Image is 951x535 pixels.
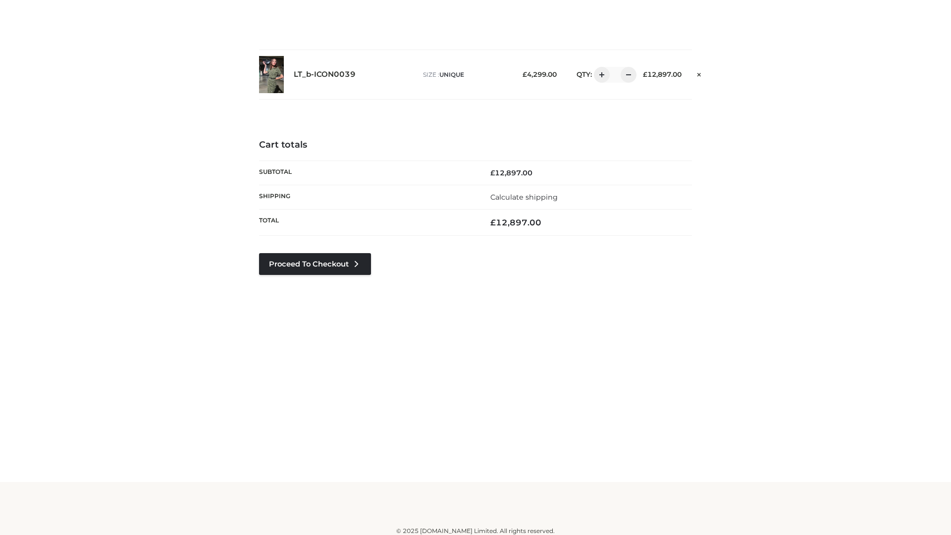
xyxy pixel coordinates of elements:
[490,168,495,177] span: £
[439,71,464,78] span: UNIQUE
[691,67,706,80] a: Remove this item
[259,253,371,275] a: Proceed to Checkout
[259,185,475,209] th: Shipping
[567,67,633,83] div: QTY:
[423,70,513,79] p: size :
[490,217,541,227] bdi: 12,897.00
[523,70,557,78] bdi: 4,299.00
[490,193,558,202] a: Calculate shipping
[523,70,527,78] span: £
[294,70,356,79] a: LT_b-ICON0039
[643,70,682,78] bdi: 12,897.00
[259,140,692,151] h4: Cart totals
[259,210,475,236] th: Total
[643,70,647,78] span: £
[490,217,496,227] span: £
[490,168,532,177] bdi: 12,897.00
[259,160,475,185] th: Subtotal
